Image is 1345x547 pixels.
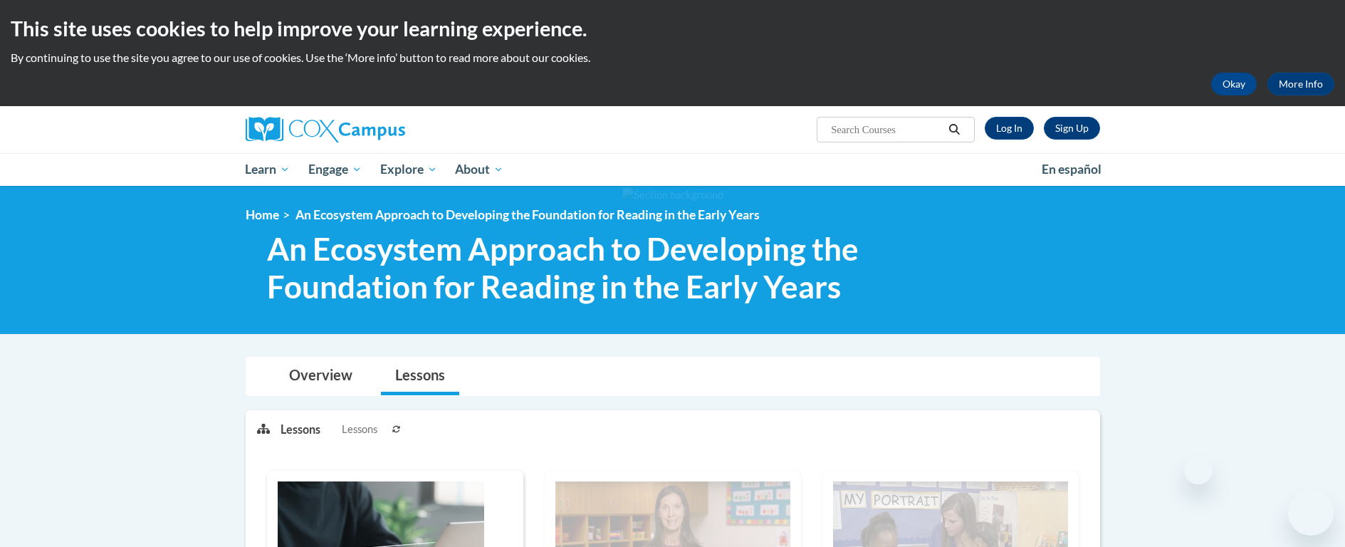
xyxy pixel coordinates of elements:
a: About [446,153,513,186]
span: Lessons [342,422,377,437]
span: En español [1042,162,1101,177]
span: Explore [380,161,437,178]
img: Cox Campus [246,117,405,142]
span: An Ecosystem Approach to Developing the Foundation for Reading in the Early Years [267,230,903,306]
a: Home [246,207,279,222]
div: Main menu [224,153,1121,186]
input: Search Courses [829,121,943,138]
iframe: Close message [1184,456,1213,484]
span: Engage [308,161,362,178]
p: By continuing to use the site you agree to our use of cookies. Use the ‘More info’ button to read... [11,50,1334,66]
img: Section background [622,187,723,203]
a: Overview [275,358,367,395]
a: Lessons [381,358,459,395]
span: Learn [245,161,290,178]
a: En español [1032,155,1111,184]
a: Engage [299,153,371,186]
button: Okay [1211,73,1257,95]
span: An Ecosystem Approach to Developing the Foundation for Reading in the Early Years [295,207,760,222]
a: More Info [1267,73,1334,95]
a: Log In [985,117,1034,140]
a: Cox Campus [246,117,516,142]
a: Explore [371,153,446,186]
h2: This site uses cookies to help improve your learning experience. [11,14,1334,43]
a: Register [1044,117,1100,140]
a: Learn [236,153,300,186]
span: About [455,161,503,178]
p: Lessons [281,422,320,437]
button: Search [943,121,965,138]
iframe: Button to launch messaging window [1288,490,1334,536]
